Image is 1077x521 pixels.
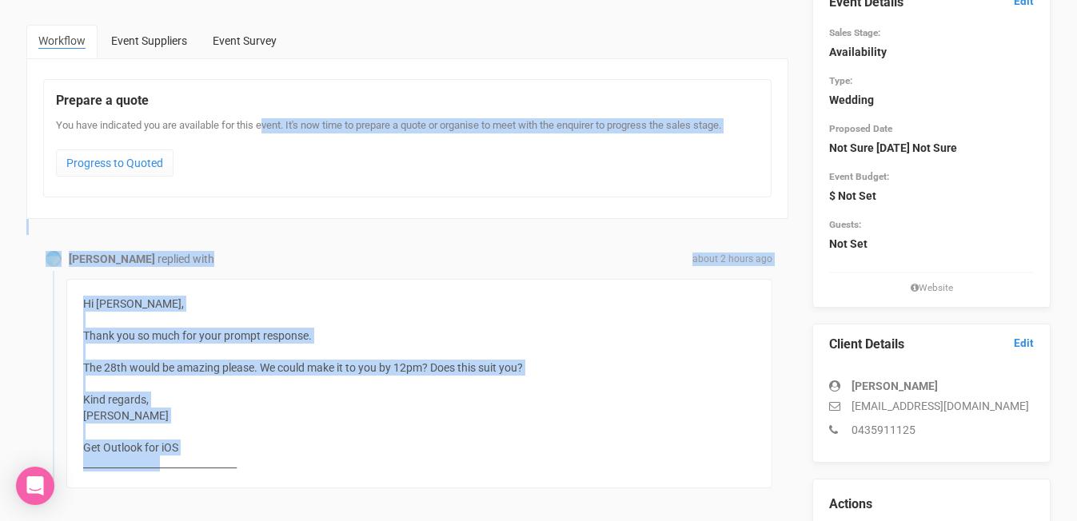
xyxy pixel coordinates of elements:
a: Edit [1014,336,1034,351]
div: You have indicated you are available for this event. It's now time to prepare a quote or organise... [56,118,759,185]
p: [EMAIL_ADDRESS][DOMAIN_NAME] [829,398,1034,414]
a: Workflow [26,25,98,58]
strong: Not Set [829,237,868,250]
small: Proposed Date [829,123,892,134]
small: Event Budget: [829,171,889,182]
legend: Actions [829,495,1034,514]
a: Progress to Quoted [56,149,174,177]
: ________________________________ [83,457,237,470]
img: Profile Image [46,251,62,267]
small: Website [829,281,1034,295]
span: replied with [158,253,214,265]
strong: Wedding [829,93,874,106]
a: Event Survey [201,25,289,57]
a: Event Suppliers [99,25,199,57]
span: about 2 hours ago [692,253,772,266]
small: Guests: [829,219,861,230]
strong: [PERSON_NAME] [852,380,938,392]
small: Type: [829,75,852,86]
p: 0435911125 [829,422,1034,438]
div: Hi [PERSON_NAME], Thank you so much for your prompt response. The 28th would be amazing please. W... [66,279,772,488]
small: Sales Stage: [829,27,880,38]
strong: Availability [829,46,887,58]
legend: Client Details [829,336,1034,354]
legend: Prepare a quote [56,92,759,110]
strong: [PERSON_NAME] [69,253,155,265]
strong: Not Sure [DATE] Not Sure [829,141,957,154]
strong: $ Not Set [829,189,876,202]
div: Open Intercom Messenger [16,467,54,505]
